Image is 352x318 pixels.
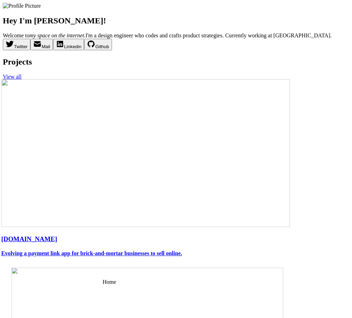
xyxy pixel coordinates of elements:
h1: Hey I'm [PERSON_NAME]! [3,16,349,25]
a: View all [3,74,22,80]
span: Home [103,279,116,285]
a: [DOMAIN_NAME]Evolving a payment link app for brick-and-mortar businesses to sell online. [1,235,351,257]
img: Profile Picture [3,3,41,9]
h4: Evolving a payment link app for brick-and-mortar businesses to sell online. [1,250,351,257]
button: Linkedin [53,39,84,50]
button: Github [84,39,112,50]
span: Welcome to I'm a design engineer who codes and crafts product strategies. Currently working at [G... [3,32,332,38]
button: Mail [30,39,53,50]
button: Twitter [3,39,30,50]
em: my space on the internet. [29,32,85,38]
h3: [DOMAIN_NAME] [1,235,351,243]
h2: Projects [3,57,349,67]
